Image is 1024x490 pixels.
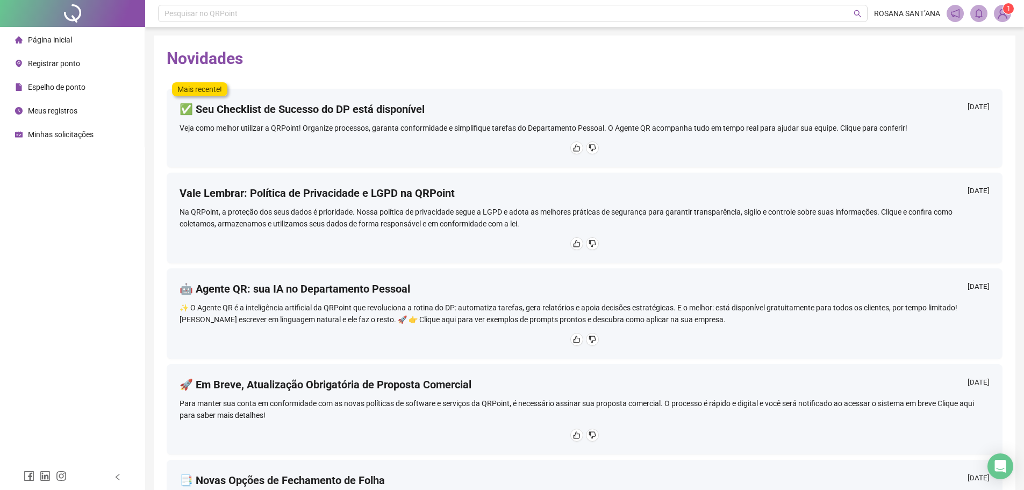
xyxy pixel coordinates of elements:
[15,107,23,115] span: clock-circle
[994,5,1011,22] img: 64899
[180,281,410,296] h4: 🤖 Agente QR: sua IA no Departamento Pessoal
[589,144,596,152] span: dislike
[172,82,227,96] label: Mais recente!
[180,377,471,392] h4: 🚀 Em Breve, Atualização Obrigatória de Proposta Comercial
[180,397,990,421] div: Para manter sua conta em conformidade com as novas políticas de software e serviços da QRPoint, é...
[15,83,23,91] span: file
[15,36,23,44] span: home
[1003,3,1014,14] sup: Atualize o seu contato no menu Meus Dados
[180,122,990,134] div: Veja como melhor utilizar a QRPoint! Organize processos, garanta conformidade e simplifique taref...
[968,377,990,390] div: [DATE]
[15,131,23,138] span: schedule
[180,206,990,230] div: Na QRPoint, a proteção dos seus dados é prioridade. Nossa política de privacidade segue a LGPD e ...
[968,473,990,486] div: [DATE]
[589,240,596,247] span: dislike
[180,186,455,201] h4: Vale Lembrar: Política de Privacidade e LGPD na QRPoint
[573,240,581,247] span: like
[114,473,121,481] span: left
[974,9,984,18] span: bell
[589,336,596,343] span: dislike
[56,471,67,481] span: instagram
[167,48,1002,69] h2: Novidades
[28,83,85,91] span: Espelho de ponto
[28,106,77,115] span: Meus registros
[28,130,94,139] span: Minhas solicitações
[40,471,51,481] span: linkedin
[180,302,990,325] div: ✨ O Agente QR é a inteligência artificial da QRPoint que revoluciona a rotina do DP: automatiza t...
[573,336,581,343] span: like
[15,60,23,67] span: environment
[1007,5,1011,12] span: 1
[180,102,425,117] h4: ✅ Seu Checklist de Sucesso do DP está disponível
[24,471,34,481] span: facebook
[589,431,596,439] span: dislike
[968,281,990,295] div: [DATE]
[573,431,581,439] span: like
[573,144,581,152] span: like
[874,8,940,19] span: ROSANA SANT’ANA
[854,10,862,18] span: search
[968,186,990,199] div: [DATE]
[28,59,80,68] span: Registrar ponto
[968,102,990,115] div: [DATE]
[180,473,385,488] h4: 📑 Novas Opções de Fechamento de Folha
[950,9,960,18] span: notification
[28,35,72,44] span: Página inicial
[987,453,1013,479] div: Open Intercom Messenger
